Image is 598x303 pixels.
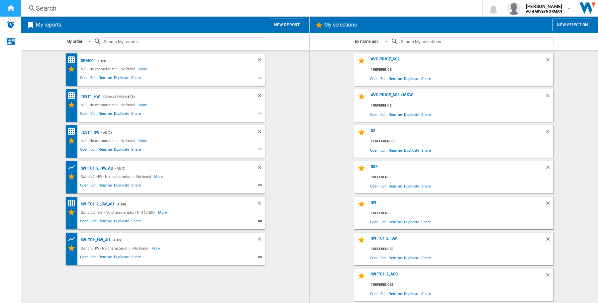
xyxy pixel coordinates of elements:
[89,146,98,154] span: Edit
[270,19,304,31] button: New report
[545,236,553,245] div: Delete
[151,244,161,252] span: More
[388,182,403,190] span: Rename
[67,127,79,136] div: Price Matrix
[79,182,90,190] span: Open
[379,110,388,119] span: Edit
[403,182,420,190] span: Duplicate
[369,200,545,209] div: SW
[545,57,553,66] div: Delete
[130,75,142,83] span: Share
[403,110,420,119] span: Duplicate
[403,289,420,298] span: Duplicate
[379,253,388,262] span: Edit
[369,93,545,102] div: Avg Price_NS2 +MKW
[369,74,380,83] span: Open
[369,137,553,146] div: 21 references
[79,208,158,216] div: Switch 2 _SW - No characteristic - NINTENDO
[545,128,553,137] div: Delete
[89,182,98,190] span: Edit
[139,65,148,73] span: More
[67,137,79,145] div: My Selections
[113,182,130,190] span: Duplicate
[79,57,94,65] div: Demo1
[79,254,90,262] span: Open
[545,93,553,102] div: Delete
[369,57,545,66] div: Avg Price_NS2
[36,4,465,13] div: Search
[89,111,98,118] span: Edit
[545,200,553,209] div: Delete
[399,37,553,46] input: Search My selections
[256,164,265,173] div: Delete
[526,3,562,10] span: [PERSON_NAME]
[379,217,388,226] span: Edit
[154,173,164,181] span: More
[67,244,79,252] div: My Selections
[323,19,358,31] h2: My selections
[110,236,243,244] div: - AU (9)
[89,218,98,226] span: Edit
[379,74,388,83] span: Edit
[403,74,420,83] span: Duplicate
[158,208,168,216] span: More
[420,74,432,83] span: Share
[98,75,113,83] span: Rename
[139,101,148,109] span: More
[369,209,553,217] div: 1 reference
[113,111,130,118] span: Duplicate
[79,173,154,181] div: Switch 2_HW - No characteristic - No brand
[7,21,15,29] img: alerts-logo.svg
[79,146,90,154] span: Open
[369,102,553,110] div: 1 reference
[98,146,113,154] span: Rename
[67,92,79,100] div: Price Matrix
[369,146,380,155] span: Open
[379,182,388,190] span: Edit
[545,164,553,173] div: Delete
[379,146,388,155] span: Edit
[420,289,432,298] span: Share
[79,137,139,145] div: null - No characteristic - No brand
[67,101,79,109] div: My Selections
[420,110,432,119] span: Share
[369,173,553,182] div: 0 reference
[66,39,82,44] div: My order
[369,128,545,137] div: s2
[79,236,110,244] div: Switch_HW_AU
[256,236,265,244] div: Delete
[67,235,79,243] div: Product prices grid
[79,111,90,118] span: Open
[369,289,380,298] span: Open
[113,254,130,262] span: Duplicate
[79,244,151,252] div: Switch_HW - No characteristic - No brand
[379,289,388,298] span: Edit
[388,289,403,298] span: Rename
[67,199,79,207] div: Price Matrix
[130,146,142,154] span: Share
[113,75,130,83] span: Duplicate
[552,19,592,31] button: New selection
[98,218,113,226] span: Rename
[420,146,432,155] span: Share
[79,65,139,73] div: null - No characteristic - No brand
[113,218,130,226] span: Duplicate
[388,110,403,119] span: Rename
[114,200,243,208] div: - AU (9)
[102,37,265,46] input: Search My reports
[130,111,142,118] span: Share
[388,217,403,226] span: Rename
[420,182,432,190] span: Share
[89,75,98,83] span: Edit
[256,200,265,208] div: Delete
[355,39,380,44] div: By name asc.
[369,236,545,245] div: Switch 2 _SW
[369,281,553,289] div: 7 references
[67,163,79,172] div: Product prices grid
[139,137,148,145] span: More
[130,182,142,190] span: Share
[388,146,403,155] span: Rename
[526,9,562,14] b: AU HARVEYNORMAN
[79,200,114,208] div: Switch 2 _SW_AU
[67,208,79,216] div: My Selections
